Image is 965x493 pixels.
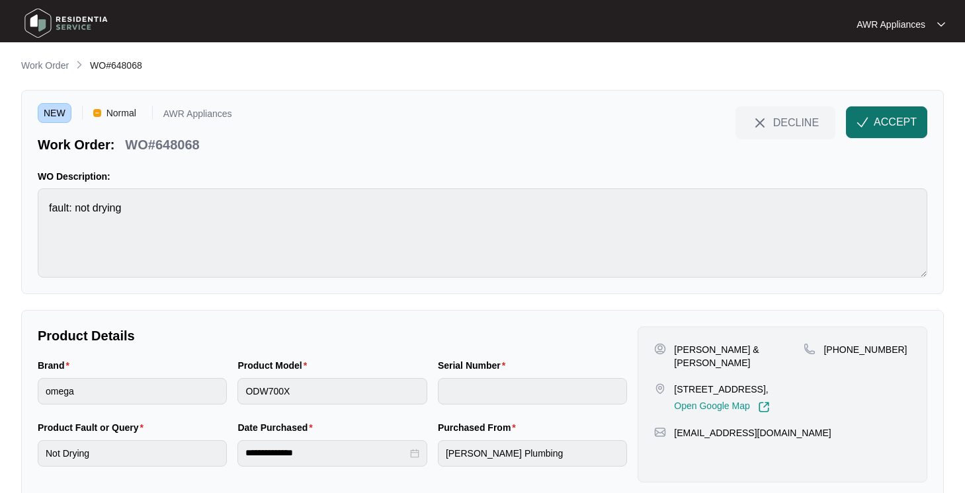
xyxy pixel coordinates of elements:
[752,115,768,131] img: close-Icon
[674,343,804,369] p: [PERSON_NAME] & [PERSON_NAME]
[90,60,142,71] span: WO#648068
[237,359,312,372] label: Product Model
[74,59,85,70] img: chevron-right
[857,18,925,31] p: AWR Appliances
[438,359,511,372] label: Serial Number
[654,426,666,438] img: map-pin
[38,103,71,123] span: NEW
[773,115,819,130] span: DECLINE
[438,421,521,434] label: Purchased From
[654,383,666,395] img: map-pin
[21,59,69,72] p: Work Order
[674,401,769,413] a: Open Google Map
[823,343,907,356] p: [PHONE_NUMBER]
[38,378,227,404] input: Brand
[237,421,317,434] label: Date Purchased
[758,401,770,413] img: Link-External
[674,426,831,439] p: [EMAIL_ADDRESS][DOMAIN_NAME]
[804,343,816,355] img: map-pin
[38,188,927,278] textarea: fault: not drying
[654,343,666,355] img: user-pin
[857,116,868,128] img: check-Icon
[38,135,114,154] p: Work Order:
[38,359,75,372] label: Brand
[937,21,945,28] img: dropdown arrow
[735,106,835,138] button: close-IconDECLINE
[101,103,142,123] span: Normal
[38,440,227,467] input: Product Fault or Query
[674,383,769,396] p: [STREET_ADDRESS],
[438,440,627,467] input: Purchased From
[163,109,232,123] p: AWR Appliances
[874,114,917,130] span: ACCEPT
[19,59,71,73] a: Work Order
[93,109,101,117] img: Vercel Logo
[20,3,112,43] img: residentia service logo
[245,446,407,460] input: Date Purchased
[125,135,199,154] p: WO#648068
[846,106,927,138] button: check-IconACCEPT
[438,378,627,404] input: Serial Number
[38,326,627,345] p: Product Details
[38,170,927,183] p: WO Description:
[38,421,149,434] label: Product Fault or Query
[237,378,427,404] input: Product Model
